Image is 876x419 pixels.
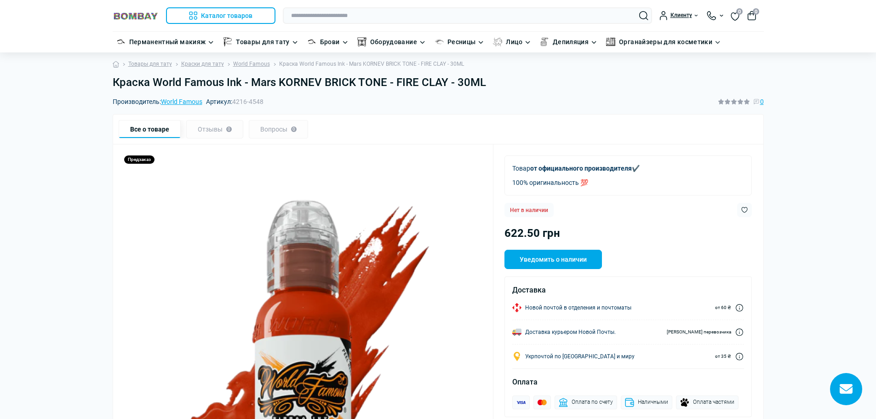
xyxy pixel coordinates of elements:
[504,227,560,240] span: 622.50 грн
[619,37,712,47] a: Органайзеры для косметики
[270,60,464,69] li: Краска World Famous Ink - Mars KORNEV BRICK TONE - FIRE CLAY - 30ML
[116,37,126,46] img: Перманентный макияж
[512,178,640,188] p: 100% оригинальность 💯
[129,37,206,47] a: Перманентный макияж
[236,37,289,47] a: Товары для тату
[525,352,635,361] span: Укрпочтой по [GEOGRAPHIC_DATA] и миру
[307,37,316,46] img: Брови
[572,398,613,407] span: Оплата по счету
[357,37,366,46] img: Оборудование
[113,11,159,20] img: BOMBAY
[223,37,232,46] img: Товары для тату
[113,98,202,105] span: Производитель:
[606,37,615,46] img: Органайзеры для косметики
[181,60,224,69] a: Краски для тату
[206,98,263,105] span: Артикул:
[249,120,308,138] div: Вопросы
[493,37,502,46] img: Лицо
[693,398,734,407] span: Оплата частями
[320,37,340,47] a: Брови
[530,165,632,172] b: от официального производителя
[667,328,731,336] span: [PERSON_NAME] перевозчика
[512,163,640,173] p: Товар ✔️
[559,398,568,407] img: Оплата по счету
[232,98,263,105] span: 4216-4548
[113,76,764,89] h1: Краска World Famous Ink - Mars KORNEV BRICK TONE - FIRE CLAY - 30ML
[639,11,648,20] button: Search
[119,120,181,138] div: Все о товаре
[735,304,744,312] a: Dilivery link
[735,328,744,337] a: Dilivery link
[715,353,731,360] span: от 35 ₴
[553,37,589,47] a: Депиляция
[735,352,744,361] a: Dilivery link
[737,203,752,217] button: Wishlist button
[512,327,521,337] img: Доставка курьером Новой Почты.
[512,376,744,388] div: Оплата
[161,98,202,105] a: World Famous
[625,398,634,407] img: Наличными
[540,37,549,46] img: Депиляция
[747,11,756,20] button: 0
[512,352,521,361] img: Укрпочтой по Украине и миру
[731,11,740,20] a: 0
[512,303,521,312] img: Новой почтой в отделения и почтоматы
[113,52,764,76] nav: breadcrumb
[124,155,155,164] div: Предзаказ
[447,37,476,47] a: Ресницы
[525,328,616,337] span: Доставка курьером Новой Почты.
[525,304,631,312] span: Новой почтой в отделения и почтоматы
[166,7,275,24] button: Каталог товаров
[504,203,554,217] div: Нет в наличии
[512,284,744,296] div: Доставка
[715,304,731,311] span: от 60 ₴
[186,120,243,138] div: Отзывы
[506,37,522,47] a: Лицо
[370,37,417,47] a: Оборудование
[128,60,172,69] a: Товары для тату
[638,398,668,407] span: Наличными
[435,37,444,46] img: Ресницы
[736,8,743,15] span: 0
[760,97,764,107] span: 0
[753,8,759,15] span: 0
[504,250,602,269] button: Уведомить о наличии
[680,398,689,407] img: Оплата частями
[233,60,270,69] a: World Famous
